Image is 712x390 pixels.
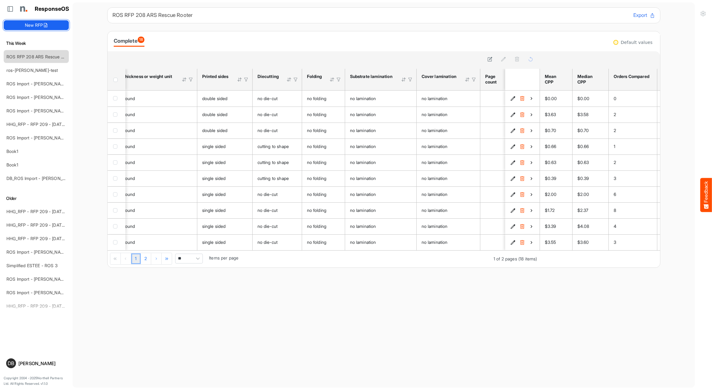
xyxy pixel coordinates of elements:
td: no die-cut is template cell Column Header httpsnorthellcomontologiesmapping-rulesmanufacturinghas... [253,234,302,250]
td: 8e6f95fd-a4e0-4a3a-b345-852b0cb2e7e3 is template cell Column Header [505,138,541,154]
a: Book1 [6,149,18,154]
td: b0b41b20-1246-4070-8429-ee10fc193ea0 is template cell Column Header [505,170,541,186]
span: no die-cut [258,208,278,213]
div: Diecutting [258,74,278,79]
td: Pound is template cell Column Header httpsnorthellcomontologiesmapping-rulesmaterialhasmaterialth... [117,186,197,202]
td: no die-cut is template cell Column Header httpsnorthellcomontologiesmapping-rulesmanufacturinghas... [253,123,302,138]
span: Pagerdropdown [175,254,203,263]
td: $2.00 is template cell Column Header mean-cpp [540,186,572,202]
td: 6 is template cell Column Header orders-compared [609,186,657,202]
td: checkbox [108,218,125,234]
button: Delete [519,96,525,102]
td: checkbox [108,154,125,170]
td: 0 is template cell Column Header orders-compared [609,91,657,107]
span: single sided [202,240,226,245]
td: 2 is template cell Column Header orders-compared [609,107,657,123]
button: View [529,175,535,181]
td: no lamination is template cell Column Header httpsnorthellcomontologiesmapping-rulesmanufacturing... [417,186,480,202]
span: no die-cut [258,224,278,229]
button: View [529,191,535,197]
div: Go to previous page [121,253,131,264]
button: Edit [510,175,516,181]
span: $3.60 [577,240,589,245]
span: no folding [307,240,327,245]
a: ros-[PERSON_NAME]-test [6,68,58,73]
span: Items per page [209,255,238,260]
button: Delete [519,223,525,229]
span: $4.08 [577,224,589,229]
span: cutting to shape [258,160,289,165]
span: no folding [307,208,327,213]
td: 3 is template cell Column Header orders-compared [609,170,657,186]
button: View [529,207,535,213]
td: no lamination is template cell Column Header httpsnorthellcomontologiesmapping-rulesmanufacturing... [417,202,480,218]
span: single sided [202,224,226,229]
img: Northell [17,3,29,15]
td: Pound is template cell Column Header httpsnorthellcomontologiesmapping-rulesmaterialhasmaterialth... [117,202,197,218]
button: Delete [519,127,525,134]
div: Go to last page [162,253,172,264]
td: single sided is template cell Column Header httpsnorthellcomontologiesmapping-rulesmanufacturingh... [197,154,253,170]
span: no folding [307,144,327,149]
td: is template cell Column Header httpsnorthellcomontologiesmapping-rulesproducthaspagecount [480,123,532,138]
p: Copyright 2004 - 2025 Northell Partners Ltd. All Rights Reserved. v 1.1.0 [4,376,69,386]
td: $3.39 is template cell Column Header mean-cpp [540,218,572,234]
span: no lamination [422,192,448,197]
button: Edit [510,207,516,213]
td: is template cell Column Header httpsnorthellcomontologiesmapping-rulesproducthaspagecount [480,107,532,123]
button: View [529,111,535,118]
td: no lamination is template cell Column Header httpsnorthellcomontologiesmapping-rulesmanufacturing... [345,123,417,138]
td: no lamination is template cell Column Header httpsnorthellcomontologiesmapping-rulesmanufacturing... [345,107,417,123]
span: Pound [122,192,135,197]
td: $0.39 is template cell Column Header median-cpp [572,170,609,186]
td: checkbox [108,202,125,218]
button: Edit [510,191,516,197]
span: $0.39 [545,176,557,181]
td: $2.00 is template cell Column Header median-cpp [572,186,609,202]
td: no lamination is template cell Column Header httpsnorthellcomontologiesmapping-rulesmanufacturing... [345,234,417,250]
button: Edit [510,111,516,118]
a: ROS Import - [PERSON_NAME] - ROS 11 [6,81,86,86]
button: Feedback [700,178,712,212]
span: no lamination [350,208,376,213]
td: cutting to shape is template cell Column Header httpsnorthellcomontologiesmapping-rulesmanufactur... [253,170,302,186]
a: DB_ROS Import - [PERSON_NAME] - ROS 4 [6,176,93,181]
span: no lamination [422,224,448,229]
td: single sided is template cell Column Header httpsnorthellcomontologiesmapping-rulesmanufacturingh... [197,138,253,154]
td: no die-cut is template cell Column Header httpsnorthellcomontologiesmapping-rulesmanufacturinghas... [253,218,302,234]
div: Orders Compared [614,74,650,79]
td: no folding is template cell Column Header httpsnorthellcomontologiesmapping-rulesmanufacturinghas... [302,234,345,250]
td: single sided is template cell Column Header httpsnorthellcomontologiesmapping-rulesmanufacturingh... [197,170,253,186]
a: ROS Import - [PERSON_NAME] - Final (short) [6,276,96,282]
td: $0.66 is template cell Column Header median-cpp [572,138,609,154]
div: Filter Icon [336,77,341,82]
span: no lamination [350,112,376,117]
div: Folding [307,74,321,79]
button: New RFP [4,20,69,30]
td: $3.55 is template cell Column Header mean-cpp [540,234,572,250]
td: no lamination is template cell Column Header httpsnorthellcomontologiesmapping-rulesmanufacturing... [345,202,417,218]
span: Pound [122,224,135,229]
td: 1 is template cell Column Header orders-compared [609,138,657,154]
td: no die-cut is template cell Column Header httpsnorthellcomontologiesmapping-rulesmanufacturinghas... [253,91,302,107]
td: no lamination is template cell Column Header httpsnorthellcomontologiesmapping-rulesmanufacturing... [345,170,417,186]
h6: ROS RFP 208 ARS Rescue Rooter [112,13,628,18]
td: $0.70 is template cell Column Header mean-cpp [540,123,572,138]
div: Printed sides [202,74,229,79]
td: double sided is template cell Column Header httpsnorthellcomontologiesmapping-rulesmanufacturingh... [197,107,253,123]
td: $2.37 is template cell Column Header median-cpp [572,202,609,218]
td: is template cell Column Header httpsnorthellcomontologiesmapping-rulesproducthaspagecount [480,91,532,107]
span: Pound [122,240,135,245]
span: 4 [614,224,616,229]
a: Simplified ESTEE - ROS 3 [6,263,57,268]
span: no lamination [350,240,376,245]
span: no lamination [350,160,376,165]
span: no folding [307,128,327,133]
span: $0.70 [545,128,557,133]
span: no die-cut [258,96,278,101]
span: no lamination [350,224,376,229]
span: 1 of 2 pages [494,256,517,261]
span: $0.66 [577,144,589,149]
a: ROS Import - [PERSON_NAME] - ROS 4 [6,249,85,255]
button: View [529,143,535,150]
